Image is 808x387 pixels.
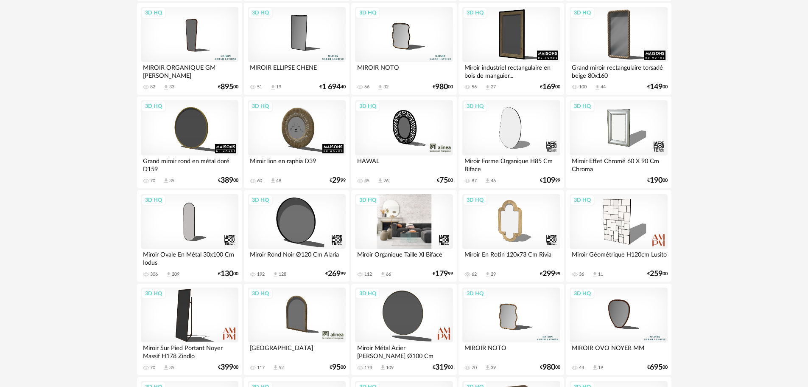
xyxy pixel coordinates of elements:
div: 3D HQ [570,7,595,18]
a: 3D HQ Miroir Rond Noir Ø120 Cm Alaria 192 Download icon 128 €26999 [244,190,349,282]
div: 3D HQ [463,288,487,299]
div: € 99 [330,178,346,184]
div: Miroir Géométrique H120cm Lusito [570,249,667,266]
div: € 00 [218,271,238,277]
div: 52 [279,365,284,371]
div: 70 [472,365,477,371]
span: Download icon [484,271,491,277]
a: 3D HQ Miroir Forme Organique H85 Cm Biface 87 Download icon 46 €10999 [459,96,564,188]
div: 3D HQ [355,101,380,112]
span: Download icon [484,84,491,90]
span: Download icon [377,178,383,184]
div: 48 [276,178,281,184]
div: € 00 [540,84,560,90]
span: 1 694 [322,84,341,90]
span: 179 [435,271,448,277]
a: 3D HQ Miroir En Rotin 120x73 Cm Rivia 62 Download icon 29 €29999 [459,190,564,282]
div: 60 [257,178,262,184]
div: Miroir Métal Acier [PERSON_NAME] Ø100 Cm Caligone [355,342,453,359]
div: Miroir Sur Pied Portant Noyer Massif H178 Zindlo [141,342,238,359]
span: Download icon [377,84,383,90]
span: Download icon [484,364,491,371]
span: 269 [328,271,341,277]
a: 3D HQ HAWAL 45 Download icon 26 €7500 [351,96,456,188]
div: 44 [579,365,584,371]
span: Download icon [163,178,169,184]
span: 980 [542,364,555,370]
span: Download icon [165,271,172,277]
div: 3D HQ [570,288,595,299]
div: 87 [472,178,477,184]
div: 27 [491,84,496,90]
div: 19 [598,365,603,371]
a: 3D HQ MIROIR NOTO 66 Download icon 32 €98000 [351,3,456,95]
span: Download icon [270,84,276,90]
div: 66 [364,84,369,90]
div: 3D HQ [248,101,273,112]
div: 209 [172,271,179,277]
div: Miroir lion en raphia D39 [248,155,345,172]
div: 112 [364,271,372,277]
div: 82 [150,84,155,90]
div: 3D HQ [463,7,487,18]
div: € 99 [433,271,453,277]
span: Download icon [380,364,386,371]
div: € 00 [647,178,668,184]
div: Miroir Rond Noir Ø120 Cm Alaria [248,249,345,266]
div: 32 [383,84,389,90]
div: € 00 [647,364,668,370]
div: 3D HQ [248,288,273,299]
a: 3D HQ Grand miroir rectangulaire torsadé beige 80x160 100 Download icon 44 €14900 [566,3,671,95]
div: 3D HQ [355,288,380,299]
div: 3D HQ [141,288,166,299]
span: 169 [542,84,555,90]
div: € 00 [540,364,560,370]
div: MIROIR OVO NOYER MM [570,342,667,359]
div: 35 [169,365,174,371]
span: 149 [650,84,663,90]
div: 3D HQ [355,195,380,206]
div: 11 [598,271,603,277]
a: 3D HQ Miroir Métal Acier [PERSON_NAME] Ø100 Cm Caligone 174 Download icon 109 €31900 [351,284,456,376]
div: Miroir En Rotin 120x73 Cm Rivia [462,249,560,266]
div: 3D HQ [141,101,166,112]
div: € 99 [540,178,560,184]
a: 3D HQ MIROIR ORGANIQUE GM [PERSON_NAME] 82 Download icon 33 €89500 [137,3,242,95]
div: € 00 [433,84,453,90]
a: 3D HQ Miroir lion en raphia D39 60 Download icon 48 €2999 [244,96,349,188]
div: 33 [169,84,174,90]
span: 695 [650,364,663,370]
div: € 00 [218,364,238,370]
div: 100 [579,84,587,90]
div: € 00 [433,364,453,370]
div: Miroir Organique Taille Xl Biface [355,249,453,266]
span: Download icon [163,364,169,371]
div: 45 [364,178,369,184]
div: 62 [472,271,477,277]
div: € 40 [319,84,346,90]
a: 3D HQ MIROIR NOTO 70 Download icon 39 €98000 [459,284,564,376]
a: 3D HQ Miroir Géométrique H120cm Lusito 36 Download icon 11 €25900 [566,190,671,282]
a: 3D HQ Miroir industriel rectangulaire en bois de manguier... 56 Download icon 27 €16900 [459,3,564,95]
div: 3D HQ [141,7,166,18]
span: Download icon [594,84,601,90]
div: 192 [257,271,265,277]
div: € 99 [325,271,346,277]
div: MIROIR ELLIPSE CHENE [248,62,345,79]
span: 29 [332,178,341,184]
div: 46 [491,178,496,184]
span: 95 [332,364,341,370]
span: Download icon [270,178,276,184]
div: 19 [276,84,281,90]
div: MIROIR ORGANIQUE GM [PERSON_NAME] [141,62,238,79]
a: 3D HQ Miroir Effet Chromé 60 X 90 Cm Chroma €19000 [566,96,671,188]
span: Download icon [380,271,386,277]
span: 299 [542,271,555,277]
div: 174 [364,365,372,371]
div: 66 [386,271,391,277]
div: [GEOGRAPHIC_DATA] [248,342,345,359]
div: 306 [150,271,158,277]
span: Download icon [272,364,279,371]
div: 39 [491,365,496,371]
span: Download icon [272,271,279,277]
